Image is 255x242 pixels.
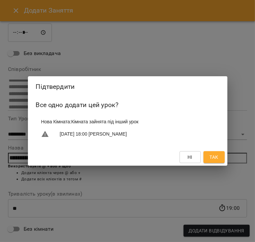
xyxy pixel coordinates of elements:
[36,100,219,110] h6: Все одно додати цей урок?
[36,128,219,141] li: [DATE] 18:00 [PERSON_NAME]
[180,151,201,163] button: Ні
[36,116,219,128] li: Нова Кімната : Кімната зайнята під інший урок
[36,82,219,92] h2: Підтвердити
[209,153,218,161] span: Так
[188,153,192,161] span: Ні
[203,151,225,163] button: Так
